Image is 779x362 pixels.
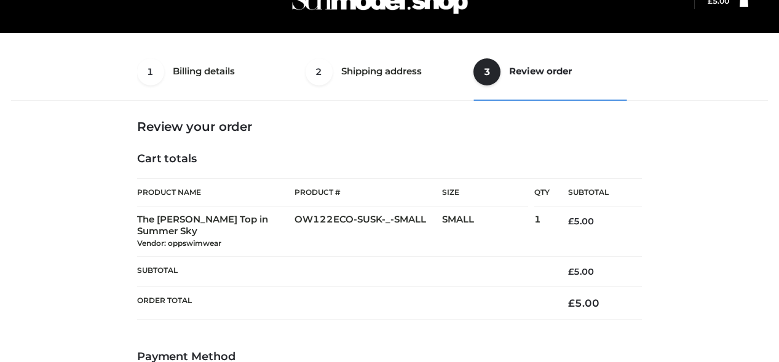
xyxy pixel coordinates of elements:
th: Order Total [137,286,550,319]
td: The [PERSON_NAME] Top in Summer Sky [137,207,295,256]
bdi: 5.00 [568,266,594,277]
th: Size [442,179,528,207]
th: Qty [534,178,550,207]
td: 1 [534,207,550,256]
bdi: 5.00 [568,297,599,309]
small: Vendor: oppswimwear [137,238,221,248]
h3: Review your order [137,119,642,134]
h4: Cart totals [137,152,642,166]
th: Product # [295,178,442,207]
bdi: 5.00 [568,216,594,227]
span: £ [568,297,575,309]
td: SMALL [442,207,534,256]
td: OW122ECO-SUSK-_-SMALL [295,207,442,256]
th: Subtotal [137,256,550,286]
th: Subtotal [550,179,642,207]
span: £ [568,216,574,227]
span: £ [568,266,574,277]
th: Product Name [137,178,295,207]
